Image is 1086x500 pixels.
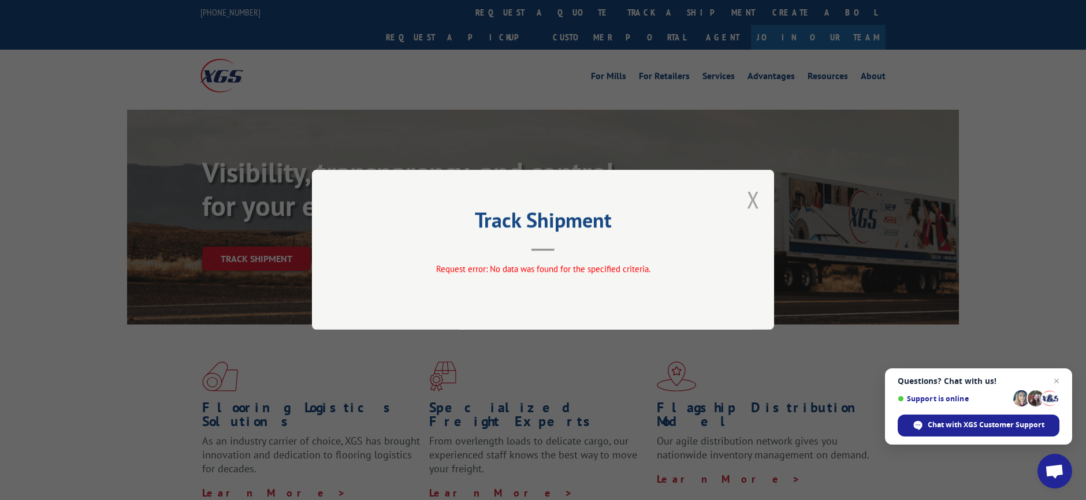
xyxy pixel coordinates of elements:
span: Support is online [898,394,1009,403]
h2: Track Shipment [370,212,716,234]
span: Questions? Chat with us! [898,376,1059,386]
span: Request error: No data was found for the specified criteria. [436,264,650,275]
div: Chat with XGS Customer Support [898,415,1059,436]
span: Close chat [1050,374,1063,388]
button: Close modal [747,184,760,215]
span: Chat with XGS Customer Support [928,420,1044,430]
div: Open chat [1037,454,1072,488]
